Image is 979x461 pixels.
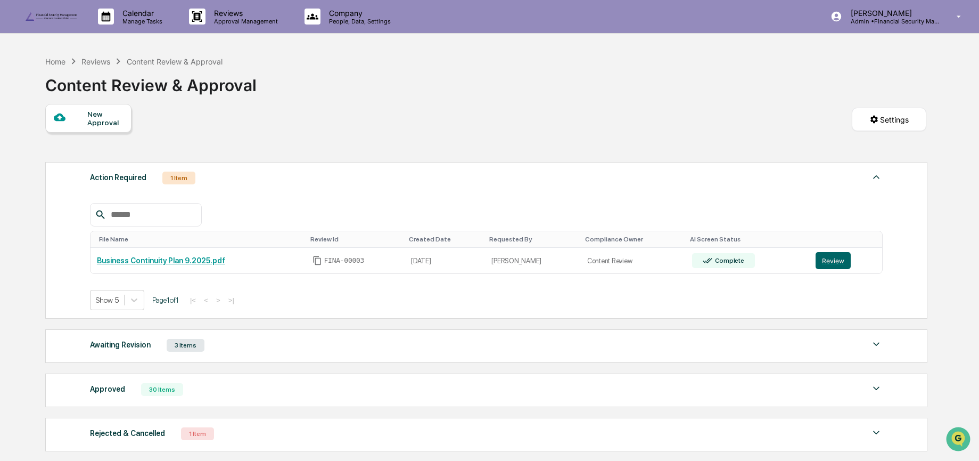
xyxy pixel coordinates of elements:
td: Content Review [581,248,686,274]
p: Admin • Financial Security Management [842,18,941,25]
button: < [201,296,211,305]
span: Attestations [88,134,132,145]
div: Toggle SortBy [310,236,401,243]
p: [PERSON_NAME] [842,9,941,18]
p: Manage Tasks [114,18,168,25]
button: |< [187,296,199,305]
div: Toggle SortBy [690,236,805,243]
div: Approved [90,382,125,396]
div: Complete [713,257,744,264]
div: Toggle SortBy [99,236,302,243]
div: Toggle SortBy [818,236,878,243]
p: Company [320,9,396,18]
img: 1746055101610-c473b297-6a78-478c-a979-82029cc54cd1 [11,82,30,101]
p: People, Data, Settings [320,18,396,25]
img: caret [870,426,883,439]
a: Powered byPylon [75,180,129,189]
p: How can we help? [11,22,194,39]
iframe: Open customer support [945,426,974,455]
div: Rejected & Cancelled [90,426,165,440]
p: Approval Management [205,18,283,25]
span: Pylon [106,181,129,189]
div: 🗄️ [77,135,86,144]
div: Toggle SortBy [489,236,577,243]
div: Content Review & Approval [127,57,223,66]
div: 1 Item [162,172,195,184]
td: [DATE] [405,248,485,274]
div: Reviews [81,57,110,66]
img: caret [870,338,883,351]
span: Copy Id [312,256,322,265]
span: Data Lookup [21,155,67,165]
p: Reviews [205,9,283,18]
button: > [213,296,224,305]
span: Page 1 of 1 [152,296,179,304]
button: >| [225,296,237,305]
div: Content Review & Approval [45,67,257,95]
button: Start new chat [181,85,194,98]
div: Awaiting Revision [90,338,151,352]
div: Toggle SortBy [585,236,681,243]
div: We're available if you need us! [36,92,135,101]
div: Action Required [90,171,146,184]
a: 🔎Data Lookup [6,150,71,169]
div: 🔎 [11,156,19,164]
div: 🖐️ [11,135,19,144]
a: Business Continuity Plan 9.2025.pdf [97,256,225,265]
a: 🗄️Attestations [73,130,136,149]
img: caret [870,171,883,183]
div: Toggle SortBy [409,236,481,243]
div: 1 Item [181,427,214,440]
a: Review [816,252,876,269]
a: 🖐️Preclearance [6,130,73,149]
p: Calendar [114,9,168,18]
button: Review [816,252,851,269]
div: 30 Items [141,383,183,396]
div: Home [45,57,65,66]
span: FINA-00003 [324,256,365,265]
div: Start new chat [36,82,175,92]
button: Settings [852,108,926,131]
div: 3 Items [167,339,204,352]
img: logo [26,12,77,21]
img: caret [870,382,883,395]
span: Preclearance [21,134,69,145]
div: New Approval [87,110,123,127]
td: [PERSON_NAME] [485,248,581,274]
